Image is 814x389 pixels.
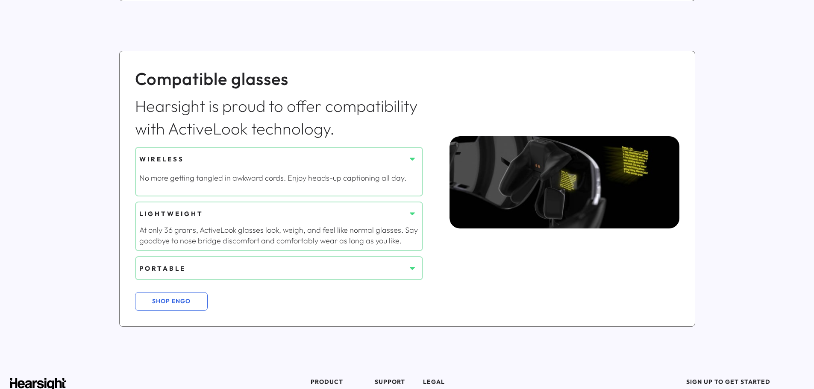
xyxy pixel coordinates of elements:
h1: SIGN UP TO GET STARTED [686,378,797,386]
div: No more getting tangled in awkward cords. Enjoy heads-up captioning all day. [139,173,419,183]
div: PORTABLE [139,264,406,273]
div: PRODUCT [311,378,361,386]
div: At only 36 grams, ActiveLook glasses look, weigh, and feel like normal glasses. Say goodbye to no... [139,225,419,246]
div: LIGHTWEIGHT [139,209,406,218]
div: LEGAL [423,378,459,386]
img: ActiveLook glasses display preview [450,136,755,228]
div: Compatible glasses [135,67,423,91]
div: SUPPORT [375,378,409,386]
div: WIRELESS [139,155,406,164]
button: SHOP ENGO [135,292,208,311]
div: Hearsight is proud to offer compatibility with ActiveLook technology. [135,95,423,140]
